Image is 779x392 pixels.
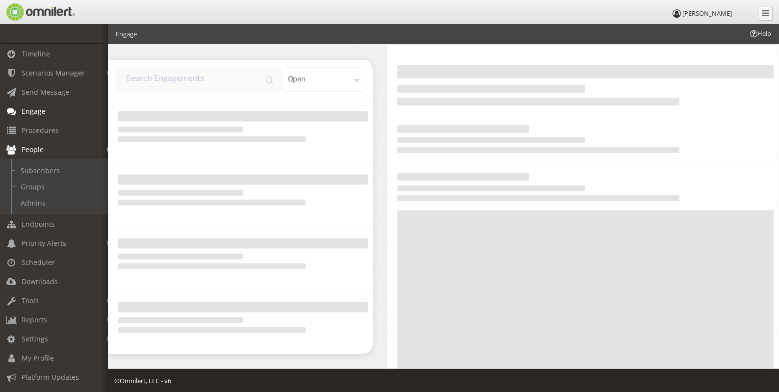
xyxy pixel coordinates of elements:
[22,219,55,229] span: Endpoints
[749,29,771,38] span: Help
[758,6,773,21] a: Collapse Menu
[116,67,282,92] input: input
[22,126,59,135] span: Procedures
[22,277,58,286] span: Downloads
[5,3,75,21] img: Omnilert
[22,296,39,305] span: Tools
[22,372,79,382] span: Platform Updates
[22,106,46,116] span: Engage
[22,145,44,154] span: People
[22,334,48,343] span: Settings
[22,87,69,97] span: Send Message
[22,238,66,248] span: Priority Alerts
[682,9,732,18] span: [PERSON_NAME]
[114,376,171,385] span: © , LLC - v6
[116,29,137,39] li: Engage
[120,376,146,385] a: Omnilert Website
[22,68,85,78] span: Scenarios Manager
[22,315,47,324] span: Reports
[282,67,365,92] div: open
[22,353,54,363] span: My Profile
[22,258,55,267] span: Scheduler
[22,49,50,58] span: Timeline
[5,3,91,21] a: Omnilert Website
